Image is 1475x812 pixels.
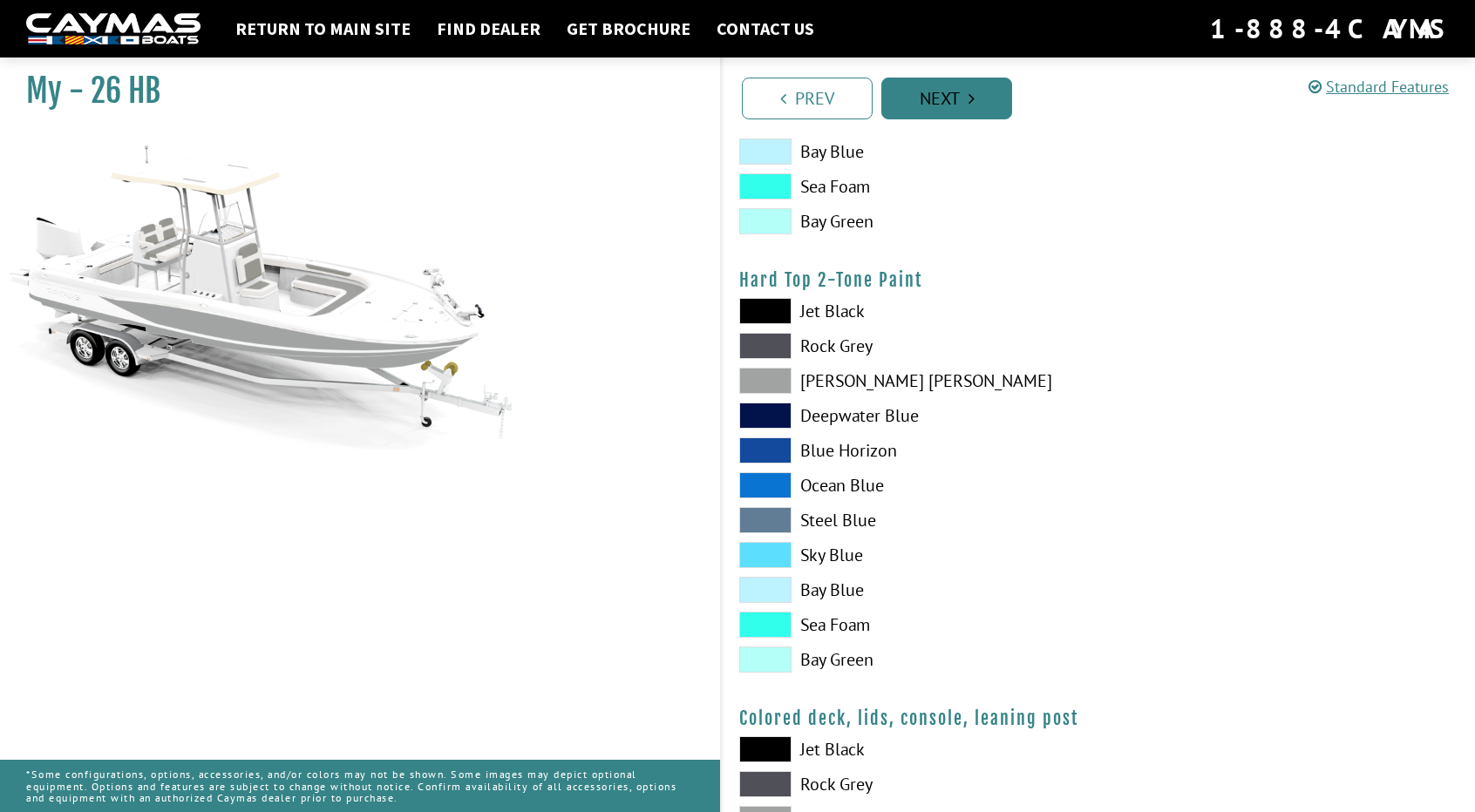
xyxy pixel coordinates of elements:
[739,368,1081,394] label: [PERSON_NAME] [PERSON_NAME]
[739,736,1081,762] label: Jet Black
[739,437,1081,464] label: Blue Horizon
[739,472,1081,498] label: Ocean Blue
[739,139,1081,165] label: Bay Blue
[1308,77,1449,97] a: Standard Features
[26,13,201,45] img: white-logo-c9c8dbefe5ff5ceceb0f0178aa75bf4bb51f6bca0971e226c86eb53dfe498488.png
[739,577,1081,603] label: Bay Blue
[739,646,1081,673] label: Bay Green
[1210,10,1449,48] div: 1-888-4CAYMAS
[881,78,1012,119] a: Next
[737,75,1475,119] ul: Pagination
[739,173,1081,200] label: Sea Foam
[739,612,1081,638] label: Sea Foam
[26,71,676,111] h1: My - 26 HB
[739,507,1081,533] label: Steel Blue
[739,403,1081,429] label: Deepwater Blue
[739,269,1458,291] h4: Hard Top 2-Tone Paint
[558,17,699,40] a: Get Brochure
[739,208,1081,234] label: Bay Green
[739,298,1081,324] label: Jet Black
[708,17,823,40] a: Contact Us
[739,333,1081,359] label: Rock Grey
[739,771,1081,797] label: Rock Grey
[742,78,873,119] a: Prev
[739,707,1458,729] h4: Colored deck, lids, console, leaning post
[739,542,1081,568] label: Sky Blue
[227,17,419,40] a: Return to main site
[428,17,549,40] a: Find Dealer
[26,760,694,812] p: *Some configurations, options, accessories, and/or colors may not be shown. Some images may depic...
